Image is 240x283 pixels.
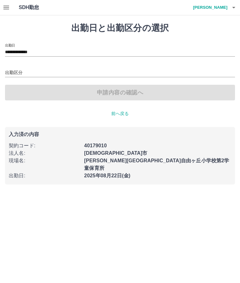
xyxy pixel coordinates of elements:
[84,158,229,171] b: [PERSON_NAME][GEOGRAPHIC_DATA]自由ヶ丘小学校第2学童保育所
[9,142,80,149] p: 契約コード :
[9,172,80,179] p: 出勤日 :
[9,157,80,164] p: 現場名 :
[84,150,147,156] b: [DEMOGRAPHIC_DATA]市
[84,173,130,178] b: 2025年08月22日(金)
[9,132,231,137] p: 入力済の内容
[5,110,235,117] p: 前へ戻る
[9,149,80,157] p: 法人名 :
[5,23,235,33] h1: 出勤日と出勤区分の選択
[84,143,107,148] b: 40179010
[5,43,15,48] label: 出勤日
